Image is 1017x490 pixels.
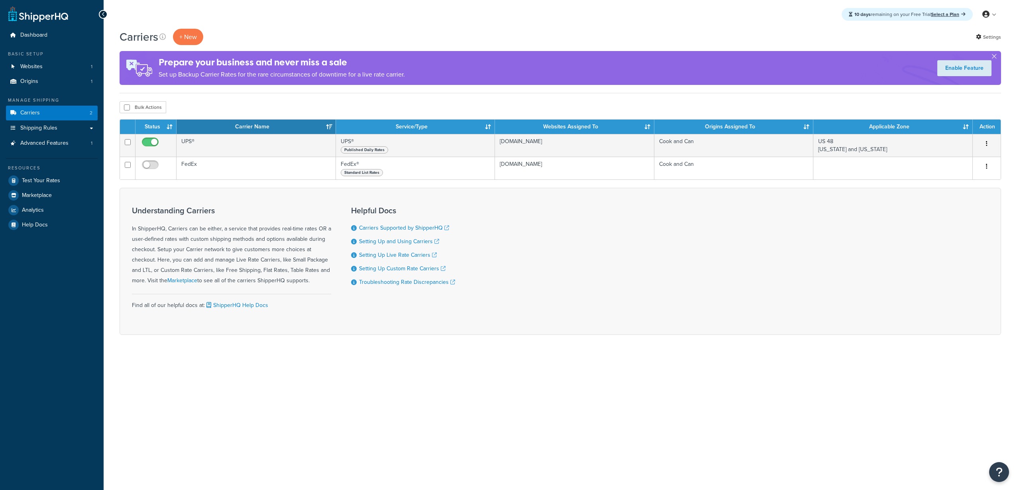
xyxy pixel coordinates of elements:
th: Origins Assigned To: activate to sort column ascending [654,120,814,134]
a: Dashboard [6,28,98,43]
strong: 10 days [854,11,871,18]
h4: Prepare your business and never miss a sale [159,56,405,69]
a: Carriers 2 [6,106,98,120]
a: Carriers Supported by ShipperHQ [359,224,449,232]
h1: Carriers [120,29,158,45]
span: 2 [90,110,92,116]
a: Marketplace [167,276,197,285]
img: ad-rules-rateshop-fe6ec290ccb7230408bd80ed9643f0289d75e0ffd9eb532fc0e269fcd187b520.png [120,51,159,85]
span: Dashboard [20,32,47,39]
th: Websites Assigned To: activate to sort column ascending [495,120,654,134]
td: FedEx [177,157,336,179]
a: Setting Up and Using Carriers [359,237,439,246]
li: Origins [6,74,98,89]
span: Published Daily Rates [341,146,388,153]
a: Test Your Rates [6,173,98,188]
div: In ShipperHQ, Carriers can be either, a service that provides real-time rates OR a user-defined r... [132,206,331,286]
a: Advanced Features 1 [6,136,98,151]
div: remaining on your Free Trial [842,8,973,21]
span: 1 [91,63,92,70]
th: Status: activate to sort column ascending [135,120,177,134]
span: Marketplace [22,192,52,199]
span: 1 [91,78,92,85]
li: Carriers [6,106,98,120]
span: Shipping Rules [20,125,57,132]
a: Origins 1 [6,74,98,89]
span: Test Your Rates [22,177,60,184]
div: Find all of our helpful docs at: [132,294,331,311]
li: Websites [6,59,98,74]
p: Set up Backup Carrier Rates for the rare circumstances of downtime for a live rate carrier. [159,69,405,80]
div: Manage Shipping [6,97,98,104]
a: Analytics [6,203,98,217]
button: Open Resource Center [989,462,1009,482]
div: Basic Setup [6,51,98,57]
a: Settings [976,31,1001,43]
span: Advanced Features [20,140,69,147]
a: Websites 1 [6,59,98,74]
span: Websites [20,63,43,70]
td: Cook and Can [654,157,814,179]
td: [DOMAIN_NAME] [495,157,654,179]
a: Setting Up Live Rate Carriers [359,251,437,259]
td: UPS® [177,134,336,157]
span: 1 [91,140,92,147]
a: ShipperHQ Home [8,6,68,22]
li: Advanced Features [6,136,98,151]
a: Shipping Rules [6,121,98,136]
a: Setting Up Custom Rate Carriers [359,264,446,273]
a: Troubleshooting Rate Discrepancies [359,278,455,286]
h3: Understanding Carriers [132,206,331,215]
a: ShipperHQ Help Docs [205,301,268,309]
td: Cook and Can [654,134,814,157]
th: Service/Type: activate to sort column ascending [336,120,495,134]
td: UPS® [336,134,495,157]
td: [DOMAIN_NAME] [495,134,654,157]
td: FedEx® [336,157,495,179]
span: Standard List Rates [341,169,383,176]
td: US 48 [US_STATE] and [US_STATE] [813,134,973,157]
span: Origins [20,78,38,85]
span: Carriers [20,110,40,116]
a: Help Docs [6,218,98,232]
h3: Helpful Docs [351,206,455,215]
button: + New [173,29,203,45]
th: Carrier Name: activate to sort column ascending [177,120,336,134]
th: Action [973,120,1001,134]
a: Enable Feature [937,60,991,76]
div: Resources [6,165,98,171]
button: Bulk Actions [120,101,166,113]
a: Select a Plan [931,11,966,18]
a: Marketplace [6,188,98,203]
th: Applicable Zone: activate to sort column ascending [813,120,973,134]
span: Help Docs [22,222,48,228]
span: Analytics [22,207,44,214]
